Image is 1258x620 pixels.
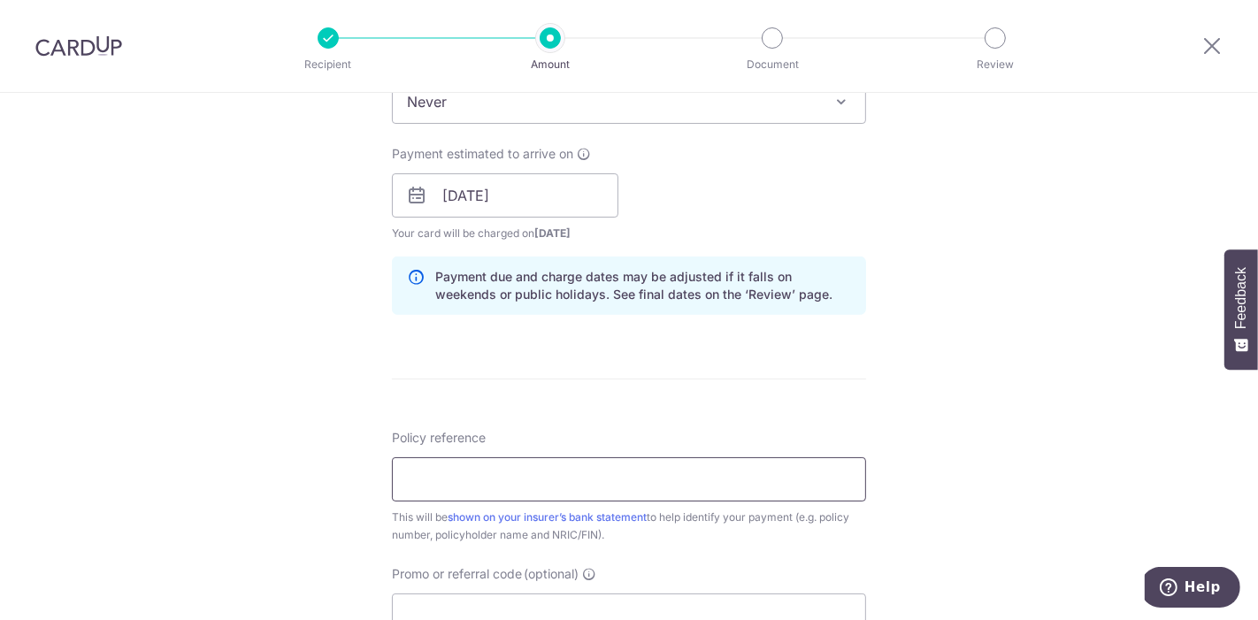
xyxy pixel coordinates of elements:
span: [DATE] [534,226,571,240]
p: Document [707,56,838,73]
div: This will be to help identify your payment (e.g. policy number, policyholder name and NRIC/FIN). [392,509,866,544]
span: (optional) [524,565,579,583]
p: Recipient [263,56,394,73]
span: Your card will be charged on [392,225,618,242]
img: CardUp [35,35,122,57]
span: Never [392,80,866,124]
span: Never [393,80,865,123]
span: Feedback [1233,267,1249,329]
p: Payment due and charge dates may be adjusted if it falls on weekends or public holidays. See fina... [435,268,851,303]
iframe: Opens a widget where you can find more information [1145,567,1240,611]
a: shown on your insurer’s bank statement [448,510,647,524]
button: Feedback - Show survey [1224,249,1258,370]
label: Policy reference [392,429,486,447]
p: Amount [485,56,616,73]
span: Payment estimated to arrive on [392,145,573,163]
p: Review [930,56,1061,73]
span: Promo or referral code [392,565,522,583]
input: DD / MM / YYYY [392,173,618,218]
